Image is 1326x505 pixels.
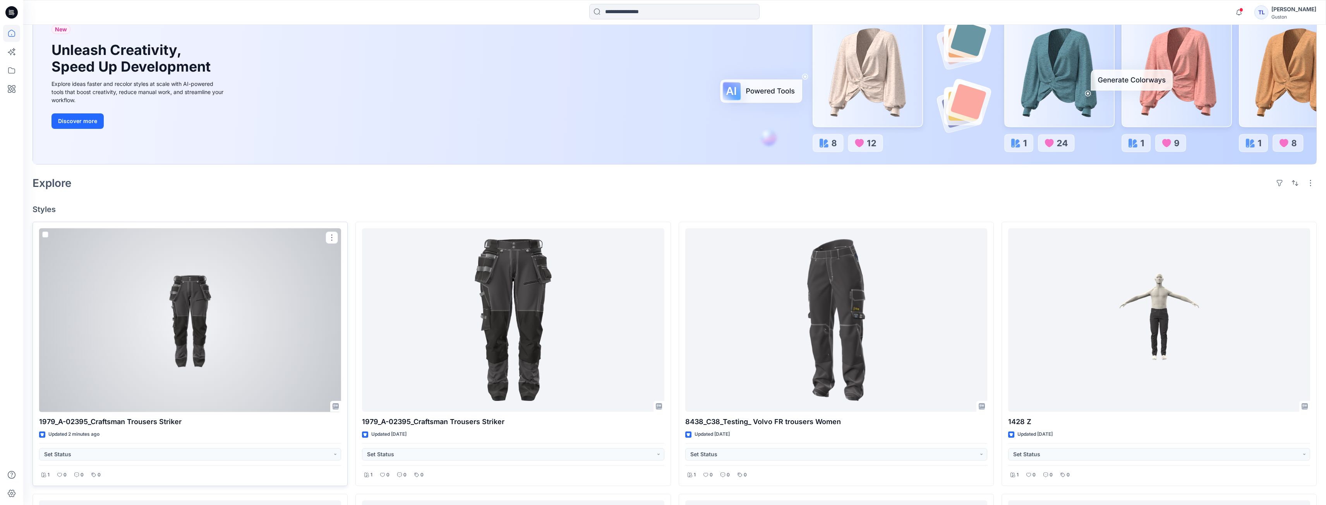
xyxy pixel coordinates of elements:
p: 0 [1067,471,1070,479]
p: 0 [1050,471,1053,479]
div: [PERSON_NAME] [1271,5,1316,14]
p: 1428 Z [1008,416,1310,427]
p: 0 [710,471,713,479]
p: 0 [98,471,101,479]
p: 1 [48,471,50,479]
a: 8438_C38_Testing_ Volvo FR trousers Women [685,228,987,412]
p: 0 [1033,471,1036,479]
h2: Explore [33,177,72,189]
p: 0 [403,471,407,479]
p: 0 [386,471,389,479]
p: 0 [420,471,424,479]
a: 1979_A-02395_Craftsman Trousers Striker [362,228,664,412]
h1: Unleash Creativity, Speed Up Development [51,42,214,75]
h4: Styles [33,205,1317,214]
div: Guston [1271,14,1316,20]
button: Discover more [51,113,104,129]
p: Updated [DATE] [1017,430,1053,438]
span: New [55,25,67,34]
p: 8438_C38_Testing_ Volvo FR trousers Women [685,416,987,427]
p: 0 [744,471,747,479]
p: 0 [81,471,84,479]
p: 1 [1017,471,1019,479]
p: Updated [DATE] [695,430,730,438]
p: Updated [DATE] [371,430,407,438]
p: 1 [694,471,696,479]
a: 1428 Z [1008,228,1310,412]
p: 0 [63,471,67,479]
div: Explore ideas faster and recolor styles at scale with AI-powered tools that boost creativity, red... [51,80,226,104]
div: TL [1254,5,1268,19]
p: Updated 2 minutes ago [48,430,99,438]
a: 1979_A-02395_Craftsman Trousers Striker [39,228,341,412]
p: 1979_A-02395_Craftsman Trousers Striker [39,416,341,427]
p: 1 [371,471,372,479]
a: Discover more [51,113,226,129]
p: 1979_A-02395_Craftsman Trousers Striker [362,416,664,427]
p: 0 [727,471,730,479]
